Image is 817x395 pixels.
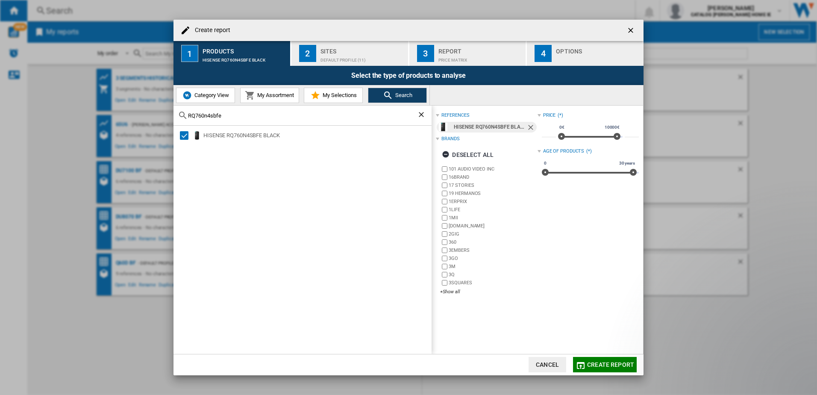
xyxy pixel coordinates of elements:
[454,122,526,133] div: HISENSE RQ760N4SBFE BLACK
[409,41,527,66] button: 3 Report Price Matrix
[320,44,405,53] div: Sites
[442,231,447,237] input: brand.name
[442,280,447,286] input: brand.name
[442,215,447,221] input: brand.name
[438,44,523,53] div: Report
[439,123,447,131] img: M10254390_black
[442,264,447,269] input: brand.name
[449,166,537,172] label: 101 AUDIO VIDEO INC
[203,53,287,62] div: HISENSE RQ760N4SBFE BLACK
[587,361,634,368] span: Create report
[449,231,537,237] label: 2GIG
[176,88,235,103] button: Category View
[558,124,566,131] span: 0€
[441,112,469,119] div: references
[180,131,193,140] md-checkbox: Select
[442,174,447,180] input: brand.name
[173,41,291,66] button: 1 Products HISENSE RQ760N4SBFE BLACK
[449,255,537,262] label: 3GO
[173,66,644,85] div: Select the type of products to analyse
[442,248,447,253] input: brand.name
[623,22,640,39] button: getI18NText('BUTTONS.CLOSE_DIALOG')
[442,256,447,261] input: brand.name
[543,112,556,119] div: Price
[438,53,523,62] div: Price Matrix
[527,41,644,66] button: 4 Options
[417,110,427,121] ng-md-icon: Clear search
[603,124,621,131] span: 10000€
[449,263,537,270] label: 3M
[440,289,537,295] div: +Show all
[449,223,537,229] label: [DOMAIN_NAME]
[449,174,537,180] label: 16BRAND
[449,271,537,278] label: 3Q
[203,44,287,53] div: Products
[320,92,357,98] span: My Selections
[449,190,537,197] label: 19 HERMANOS
[304,88,363,103] button: My Selections
[291,41,409,66] button: 2 Sites Default profile (11)
[449,280,537,286] label: 3SQUARES
[255,92,294,98] span: My Assortment
[526,123,537,133] ng-md-icon: Remove
[182,90,192,100] img: wiser-icon-blue.png
[442,191,447,196] input: brand.name
[442,223,447,229] input: brand.name
[442,183,447,188] input: brand.name
[393,92,412,98] span: Search
[449,182,537,189] label: 17 STORIES
[618,160,636,167] span: 30 years
[173,20,644,375] md-dialog: Create report ...
[573,357,637,372] button: Create report
[449,247,537,254] label: 3EMBERS
[442,239,447,245] input: brand.name
[368,88,427,103] button: Search
[449,239,537,245] label: 360
[192,92,229,98] span: Category View
[442,166,447,172] input: brand.name
[299,45,316,62] div: 2
[529,357,566,372] button: Cancel
[439,147,496,162] button: Deselect all
[181,45,198,62] div: 1
[417,45,434,62] div: 3
[449,198,537,205] label: 1ERPRIX
[626,26,637,36] ng-md-icon: getI18NText('BUTTONS.CLOSE_DIALOG')
[442,207,447,212] input: brand.name
[449,206,537,213] label: 1LIFE
[240,88,299,103] button: My Assortment
[543,148,585,155] div: Age of products
[441,136,459,142] div: Brands
[442,147,494,162] div: Deselect all
[442,199,447,204] input: brand.name
[535,45,552,62] div: 4
[543,160,548,167] span: 0
[191,26,230,35] h4: Create report
[188,112,417,119] input: Search Reference
[556,44,640,53] div: Options
[442,272,447,277] input: brand.name
[449,215,537,221] label: 1MII
[203,131,430,140] div: HISENSE RQ760N4SBFE BLACK
[320,53,405,62] div: Default profile (11)
[193,131,201,140] img: M10254390_black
